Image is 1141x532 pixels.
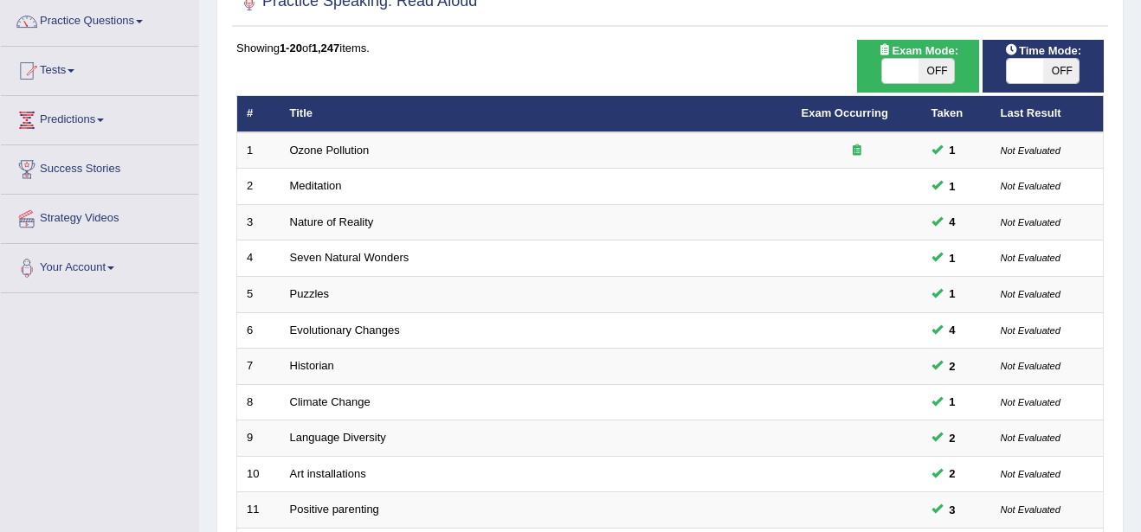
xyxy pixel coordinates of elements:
[290,144,370,157] a: Ozone Pollution
[1001,433,1060,443] small: Not Evaluated
[237,492,280,529] td: 11
[290,467,366,480] a: Art installations
[290,287,330,300] a: Puzzles
[1043,59,1080,83] span: OFF
[237,132,280,169] td: 1
[943,465,963,483] span: You can still take this question
[1001,289,1060,299] small: Not Evaluated
[290,251,409,264] a: Seven Natural Wonders
[1,244,198,287] a: Your Account
[1,195,198,238] a: Strategy Videos
[290,395,371,408] a: Climate Change
[290,179,342,192] a: Meditation
[1001,217,1060,228] small: Not Evaluated
[922,96,991,132] th: Taken
[998,42,1088,60] span: Time Mode:
[312,42,340,54] b: 1,247
[1001,253,1060,263] small: Not Evaluated
[237,349,280,385] td: 7
[290,503,379,516] a: Positive parenting
[237,312,280,349] td: 6
[1,47,198,90] a: Tests
[943,357,963,375] span: You can still take this question
[871,42,964,60] span: Exam Mode:
[290,215,374,228] a: Nature of Reality
[943,429,963,447] span: You can still take this question
[943,213,963,231] span: You can still take this question
[919,59,955,83] span: OFF
[1001,181,1060,191] small: Not Evaluated
[943,249,963,267] span: You can still take this question
[1001,397,1060,407] small: Not Evaluated
[280,96,792,132] th: Title
[237,204,280,240] td: 3
[802,106,888,119] a: Exam Occurring
[1001,469,1060,479] small: Not Evaluated
[1001,325,1060,336] small: Not Evaluated
[802,143,912,159] div: Exam occurring question
[237,384,280,420] td: 8
[290,431,386,444] a: Language Diversity
[237,277,280,313] td: 5
[943,141,963,159] span: You can still take this question
[943,501,963,519] span: You can still take this question
[237,456,280,492] td: 10
[943,285,963,303] span: You can still take this question
[1001,145,1060,156] small: Not Evaluated
[943,177,963,195] span: You can still take this question
[943,321,963,339] span: You can still take this question
[237,96,280,132] th: #
[236,40,1104,56] div: Showing of items.
[290,324,400,337] a: Evolutionary Changes
[1001,504,1060,515] small: Not Evaluated
[1001,361,1060,371] small: Not Evaluated
[991,96,1104,132] th: Last Result
[237,240,280,277] td: 4
[290,359,334,372] a: Historian
[857,40,978,93] div: Show exams occurring in exams
[237,169,280,205] td: 2
[943,393,963,411] span: You can still take this question
[1,96,198,139] a: Predictions
[237,420,280,457] td: 9
[280,42,302,54] b: 1-20
[1,145,198,189] a: Success Stories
